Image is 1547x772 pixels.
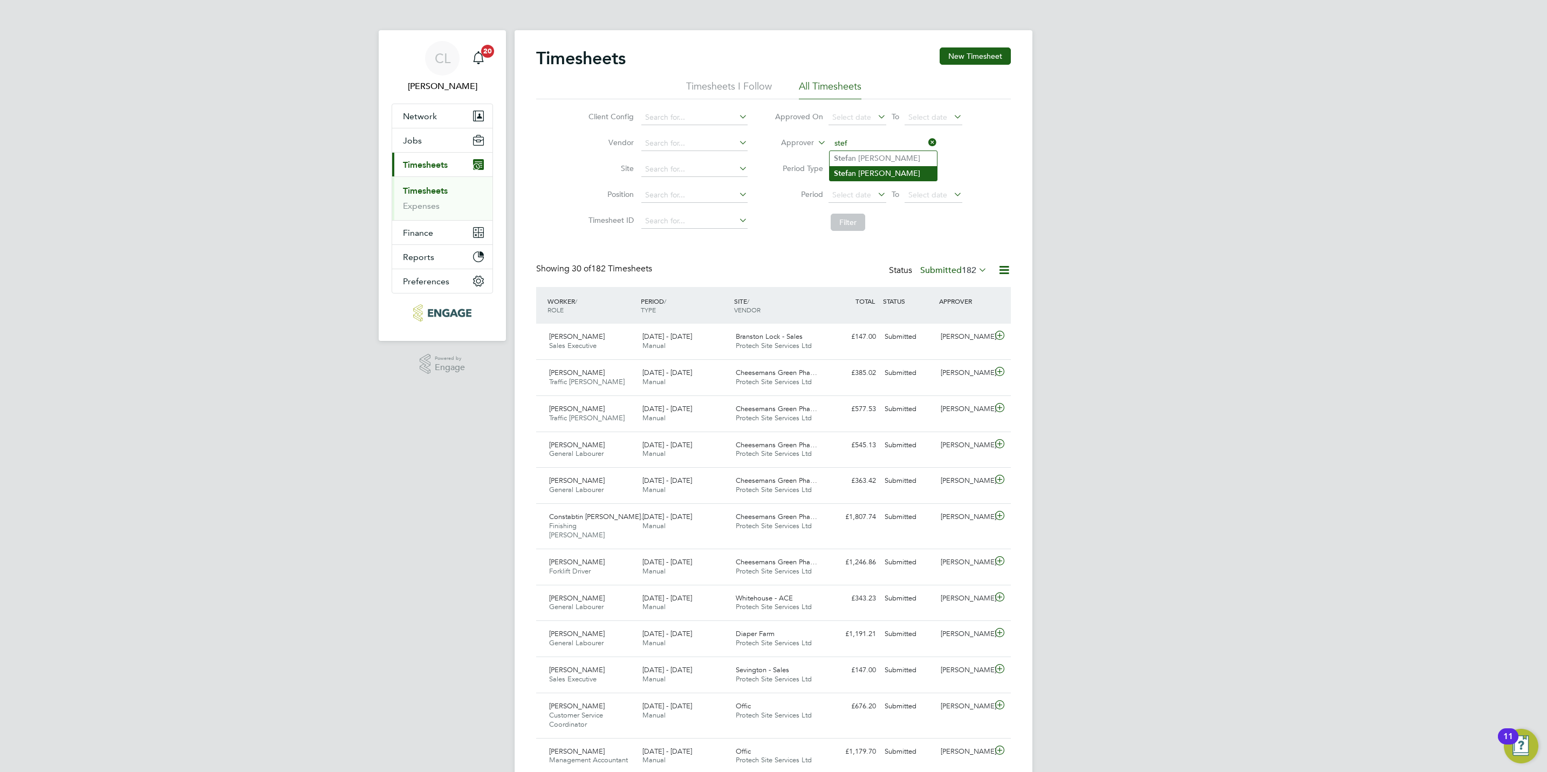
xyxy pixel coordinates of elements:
[880,328,936,346] div: Submitted
[413,304,471,322] img: protechltd-logo-retina.png
[549,710,603,729] span: Customer Service Coordinator
[549,701,605,710] span: [PERSON_NAME]
[585,215,634,225] label: Timesheet ID
[824,661,880,679] div: £147.00
[642,404,692,413] span: [DATE] - [DATE]
[403,111,437,121] span: Network
[736,512,817,521] span: Cheesemans Green Pha…
[824,554,880,571] div: £1,246.86
[641,214,748,229] input: Search for...
[585,189,634,199] label: Position
[549,755,628,764] span: Management Accountant
[734,305,761,314] span: VENDOR
[731,291,825,319] div: SITE
[908,190,947,200] span: Select date
[832,112,871,122] span: Select date
[736,593,793,603] span: Whitehouse - ACE
[908,112,947,122] span: Select date
[775,189,823,199] label: Period
[936,743,992,761] div: [PERSON_NAME]
[642,341,666,350] span: Manual
[549,747,605,756] span: [PERSON_NAME]
[936,400,992,418] div: [PERSON_NAME]
[880,436,936,454] div: Submitted
[936,625,992,643] div: [PERSON_NAME]
[936,364,992,382] div: [PERSON_NAME]
[824,743,880,761] div: £1,179.70
[585,163,634,173] label: Site
[585,112,634,121] label: Client Config
[736,449,812,458] span: Protech Site Services Ltd
[880,661,936,679] div: Submitted
[962,265,976,276] span: 182
[403,135,422,146] span: Jobs
[834,154,848,163] b: Stef
[392,80,493,93] span: Chloe Lyons
[824,400,880,418] div: £577.53
[830,166,937,181] li: an [PERSON_NAME]
[642,413,666,422] span: Manual
[420,354,466,374] a: Powered byEngage
[936,436,992,454] div: [PERSON_NAME]
[549,512,648,521] span: Constabtin [PERSON_NAME]…
[403,160,448,170] span: Timesheets
[549,665,605,674] span: [PERSON_NAME]
[920,265,987,276] label: Submitted
[392,153,492,176] button: Timesheets
[736,332,803,341] span: Branston Lock - Sales
[936,472,992,490] div: [PERSON_NAME]
[642,476,692,485] span: [DATE] - [DATE]
[435,363,465,372] span: Engage
[936,661,992,679] div: [PERSON_NAME]
[481,45,494,58] span: 20
[775,163,823,173] label: Period Type
[736,440,817,449] span: Cheesemans Green Pha…
[549,593,605,603] span: [PERSON_NAME]
[536,47,626,69] h2: Timesheets
[549,404,605,413] span: [PERSON_NAME]
[736,521,812,530] span: Protech Site Services Ltd
[736,566,812,576] span: Protech Site Services Ltd
[392,41,493,93] a: CL[PERSON_NAME]
[545,291,638,319] div: WORKER
[736,476,817,485] span: Cheesemans Green Pha…
[641,305,656,314] span: TYPE
[547,305,564,314] span: ROLE
[747,297,749,305] span: /
[936,328,992,346] div: [PERSON_NAME]
[880,590,936,607] div: Submitted
[403,201,440,211] a: Expenses
[549,566,591,576] span: Forklift Driver
[736,404,817,413] span: Cheesemans Green Pha…
[642,710,666,720] span: Manual
[585,138,634,147] label: Vendor
[888,110,902,124] span: To
[549,629,605,638] span: [PERSON_NAME]
[642,566,666,576] span: Manual
[403,228,433,238] span: Finance
[831,136,937,151] input: Search for...
[642,512,692,521] span: [DATE] - [DATE]
[686,80,772,99] li: Timesheets I Follow
[642,629,692,638] span: [DATE] - [DATE]
[435,354,465,363] span: Powered by
[889,263,989,278] div: Status
[936,698,992,715] div: [PERSON_NAME]
[642,521,666,530] span: Manual
[435,51,450,65] span: CL
[880,698,936,715] div: Submitted
[403,276,449,286] span: Preferences
[831,214,865,231] button: Filter
[549,413,625,422] span: Traffic [PERSON_NAME]
[642,368,692,377] span: [DATE] - [DATE]
[888,187,902,201] span: To
[736,665,789,674] span: Sevington - Sales
[736,701,751,710] span: Offic
[549,332,605,341] span: [PERSON_NAME]
[880,400,936,418] div: Submitted
[834,169,848,178] b: Stef
[403,186,448,196] a: Timesheets
[775,112,823,121] label: Approved On
[549,557,605,566] span: [PERSON_NAME]
[549,485,604,494] span: General Labourer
